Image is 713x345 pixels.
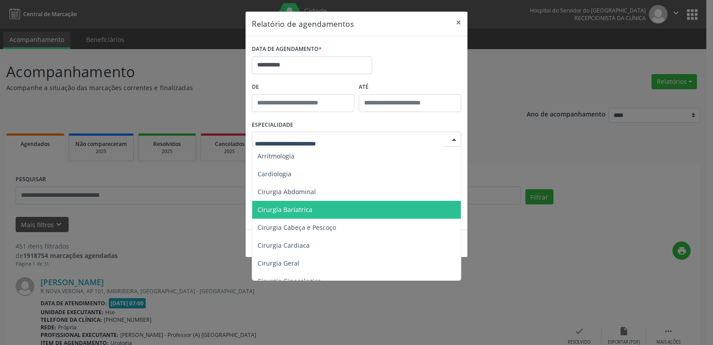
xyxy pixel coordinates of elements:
span: Cirurgia Cardiaca [258,241,310,249]
span: Cardiologia [258,170,291,178]
label: ATÉ [359,80,461,94]
h5: Relatório de agendamentos [252,18,354,29]
span: Cirurgia Geral [258,259,299,267]
span: Cirurgia Abdominal [258,187,316,196]
span: Arritmologia [258,152,295,160]
span: Cirurgia Ginecologica [258,277,321,285]
label: ESPECIALIDADE [252,118,293,132]
span: Cirurgia Bariatrica [258,205,312,214]
button: Close [450,12,467,33]
span: Cirurgia Cabeça e Pescoço [258,223,336,232]
label: DATA DE AGENDAMENTO [252,42,322,56]
label: De [252,80,354,94]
